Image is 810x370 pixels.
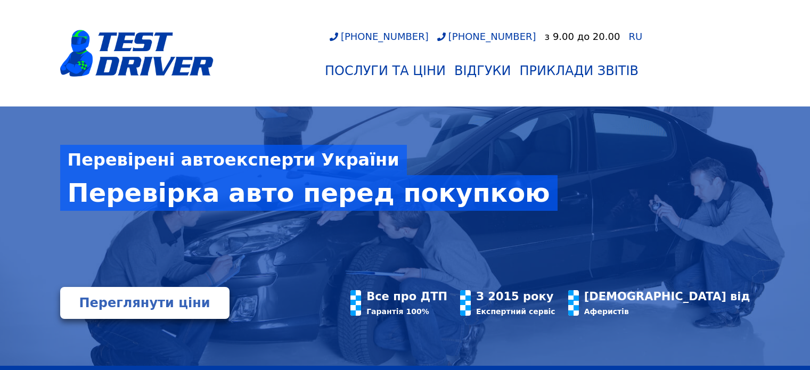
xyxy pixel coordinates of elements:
[321,59,450,83] a: Послуги та Ціни
[520,63,639,78] div: Приклади звітів
[330,31,429,42] a: [PHONE_NUMBER]
[476,307,555,316] div: Експертний сервіс
[516,59,643,83] a: Приклади звітів
[60,30,214,77] img: logotype@3x
[60,145,407,175] div: Перевірені автоексперти України
[450,59,516,83] a: Відгуки
[476,290,555,303] div: З 2015 року
[325,63,446,78] div: Послуги та Ціни
[545,31,620,42] div: з 9.00 до 20.00
[584,307,750,316] div: Аферистів
[60,175,558,210] div: Перевірка авто перед покупкою
[437,31,536,42] a: [PHONE_NUMBER]
[628,31,642,42] span: RU
[454,63,511,78] div: Відгуки
[366,307,447,316] div: Гарантія 100%
[60,287,230,319] a: Переглянути ціни
[366,290,447,303] div: Все про ДТП
[628,32,642,42] a: RU
[60,4,214,102] a: logotype@3x
[584,290,750,303] div: [DEMOGRAPHIC_DATA] від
